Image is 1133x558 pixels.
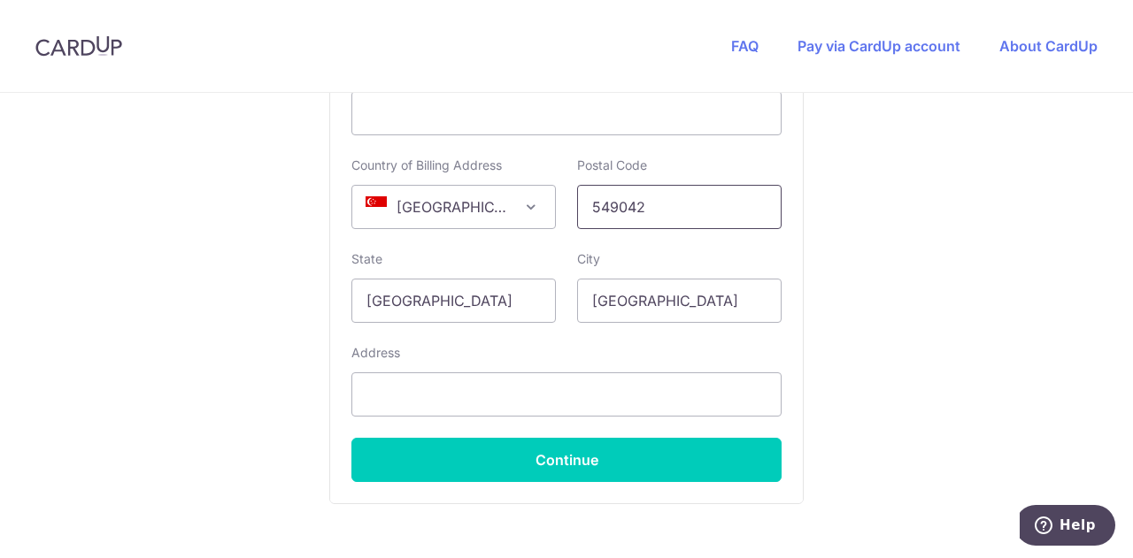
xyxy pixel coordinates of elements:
[351,185,556,229] span: Singapore
[999,37,1098,55] a: About CardUp
[798,37,960,55] a: Pay via CardUp account
[577,157,647,174] label: Postal Code
[577,250,600,268] label: City
[35,35,122,57] img: CardUp
[366,103,767,124] iframe: Secure card payment input frame
[1020,505,1115,549] iframe: Opens a widget where you can find more information
[577,185,782,229] input: Example 123456
[731,37,759,55] a: FAQ
[351,438,782,482] button: Continue
[351,250,382,268] label: State
[352,186,555,228] span: Singapore
[351,157,502,174] label: Country of Billing Address
[351,344,400,362] label: Address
